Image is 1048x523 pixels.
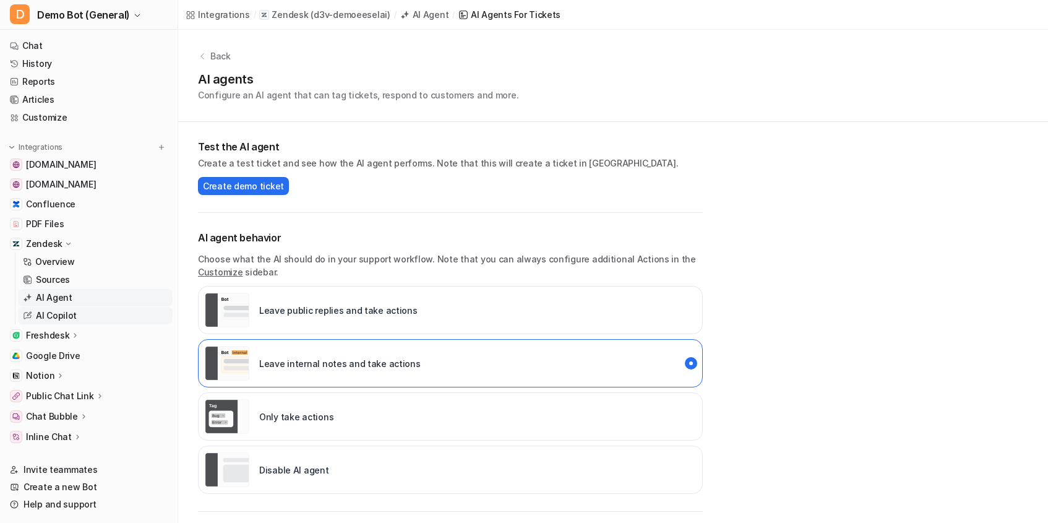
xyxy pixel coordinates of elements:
[12,332,20,339] img: Freshdesk
[18,271,173,288] a: Sources
[198,157,703,170] p: Create a test ticket and see how the AI agent performs. Note that this will create a ticket in [G...
[5,73,173,90] a: Reports
[36,274,70,286] p: Sources
[12,161,20,168] img: www.airbnb.com
[5,478,173,496] a: Create a new Bot
[12,220,20,228] img: PDF Files
[26,178,96,191] span: [DOMAIN_NAME]
[26,390,94,402] p: Public Chat Link
[26,329,69,342] p: Freshdesk
[26,431,72,443] p: Inline Chat
[198,253,703,279] p: Choose what the AI should do in your support workflow. Note that you can always configure additio...
[5,91,173,108] a: Articles
[259,410,333,423] p: Only take actions
[186,8,250,21] a: Integrations
[458,8,561,21] a: AI Agents for tickets
[7,143,16,152] img: expand menu
[12,181,20,188] img: www.atlassian.com
[12,392,20,400] img: Public Chat Link
[259,9,390,21] a: Zendesk(d3v-demoeeselai)
[12,352,20,360] img: Google Drive
[5,215,173,233] a: PDF FilesPDF Files
[5,176,173,193] a: www.atlassian.com[DOMAIN_NAME]
[18,253,173,270] a: Overview
[18,289,173,306] a: AI Agent
[5,141,66,153] button: Integrations
[205,346,249,381] img: Leave internal notes and take actions
[198,89,518,102] p: Configure an AI agent that can tag tickets, respond to customers and more.
[26,198,75,210] span: Confluence
[254,9,256,20] span: /
[259,464,329,477] p: Disable AI agent
[26,218,64,230] span: PDF Files
[12,201,20,208] img: Confluence
[19,142,62,152] p: Integrations
[26,238,62,250] p: Zendesk
[198,339,703,387] div: live::internal_reply
[198,177,289,195] button: Create demo ticket
[12,240,20,248] img: Zendesk
[198,230,703,245] p: AI agent behavior
[272,9,308,21] p: Zendesk
[198,446,703,494] div: paused::disabled
[26,158,96,171] span: [DOMAIN_NAME]
[26,370,54,382] p: Notion
[5,109,173,126] a: Customize
[203,179,284,192] span: Create demo ticket
[5,347,173,365] a: Google DriveGoogle Drive
[12,433,20,441] img: Inline Chat
[5,496,173,513] a: Help and support
[198,267,243,277] a: Customize
[5,461,173,478] a: Invite teammates
[5,55,173,72] a: History
[198,70,518,89] h1: AI agents
[36,309,77,322] p: AI Copilot
[259,357,421,370] p: Leave internal notes and take actions
[36,292,72,304] p: AI Agent
[35,256,75,268] p: Overview
[471,8,561,21] div: AI Agents for tickets
[210,50,231,63] p: Back
[205,399,249,434] img: Only take actions
[400,8,449,21] a: AI Agent
[5,196,173,213] a: ConfluenceConfluence
[205,452,249,487] img: Disable AI agent
[5,156,173,173] a: www.airbnb.com[DOMAIN_NAME]
[157,143,166,152] img: menu_add.svg
[26,410,78,423] p: Chat Bubble
[198,392,703,441] div: live::disabled
[311,9,390,21] p: ( d3v-demoeeselai )
[5,37,173,54] a: Chat
[26,350,80,362] span: Google Drive
[198,139,703,154] h2: Test the AI agent
[37,6,130,24] span: Demo Bot (General)
[12,372,20,379] img: Notion
[12,413,20,420] img: Chat Bubble
[259,304,418,317] p: Leave public replies and take actions
[205,293,249,327] img: Leave public replies and take actions
[198,8,250,21] div: Integrations
[394,9,397,20] span: /
[413,8,449,21] div: AI Agent
[18,307,173,324] a: AI Copilot
[198,286,703,334] div: live::external_reply
[10,4,30,24] span: D
[452,9,455,20] span: /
